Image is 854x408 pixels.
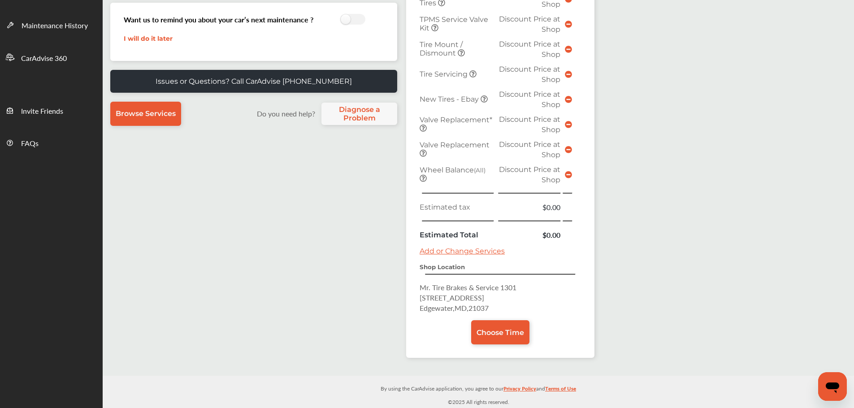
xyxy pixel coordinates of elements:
label: Do you need help? [252,108,319,119]
span: Tire Mount / Dismount [420,40,463,57]
strong: Shop Location [420,263,465,271]
p: Issues or Questions? Call CarAdvise [PHONE_NUMBER] [156,77,352,86]
a: Privacy Policy [503,383,536,397]
span: FAQs [21,138,39,150]
a: Issues or Questions? Call CarAdvise [PHONE_NUMBER] [110,70,397,93]
span: Invite Friends [21,106,63,117]
small: (All) [474,167,486,174]
td: $0.00 [496,228,563,242]
td: $0.00 [496,200,563,215]
span: Discount Price at Shop [499,15,560,34]
span: Discount Price at Shop [499,40,560,59]
span: Discount Price at Shop [499,140,560,159]
span: [STREET_ADDRESS] [420,292,484,303]
a: Add or Change Services [420,247,505,255]
span: Valve Replacement* [420,116,492,124]
span: Mr. Tire Brakes & Service 1301 [420,282,516,292]
span: Choose Time [477,328,524,337]
a: Terms of Use [545,383,576,397]
span: Discount Price at Shop [499,90,560,109]
div: © 2025 All rights reserved. [103,376,854,408]
td: Estimated tax [417,200,496,215]
span: Browse Services [116,109,176,118]
span: Wheel Balance [420,166,486,174]
span: Valve Replacement [420,141,490,149]
a: Choose Time [471,320,529,344]
h3: Want us to remind you about your car’s next maintenance ? [124,14,313,25]
span: Tire Servicing [420,70,469,78]
p: By using the CarAdvise application, you agree to our and [103,383,854,393]
span: Discount Price at Shop [499,165,560,184]
a: Maintenance History [0,9,102,41]
td: Estimated Total [417,228,496,242]
span: Diagnose a Problem [326,105,393,122]
span: Edgewater , MD , 21037 [420,303,489,313]
span: New Tires - Ebay [420,95,481,103]
span: Maintenance History [22,20,88,32]
a: Browse Services [110,102,181,126]
a: Diagnose a Problem [321,103,397,125]
a: I will do it later [124,34,173,43]
span: Discount Price at Shop [499,115,560,134]
iframe: Button to launch messaging window [818,372,847,401]
span: CarAdvise 360 [21,53,67,64]
span: TPMS Service Valve Kit [420,15,488,32]
span: Discount Price at Shop [499,65,560,84]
